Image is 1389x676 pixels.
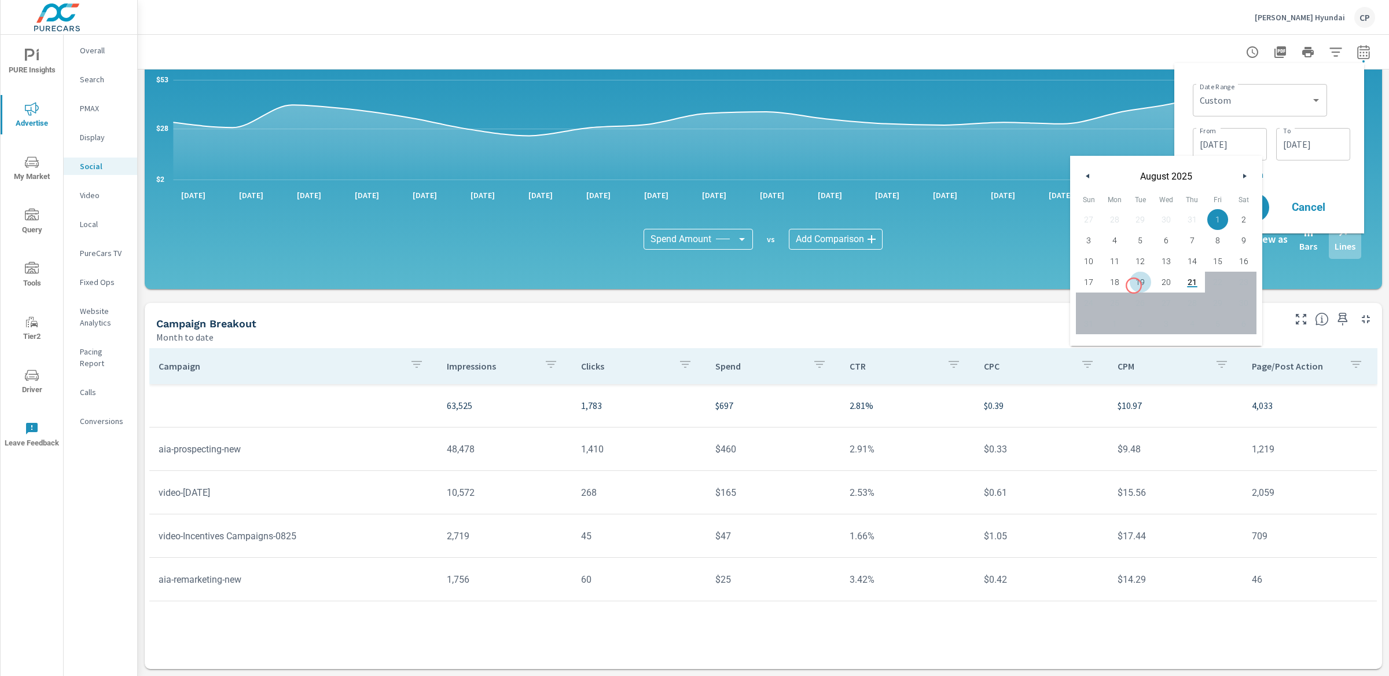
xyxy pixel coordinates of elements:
p: [PERSON_NAME] Hyundai [1255,12,1345,23]
span: August 2025 [1097,171,1236,182]
span: 11 [1110,251,1119,272]
button: 18 [1102,272,1128,293]
button: 20 [1153,272,1179,293]
p: Pacing Report [80,346,128,369]
button: Print Report [1296,41,1320,64]
span: Tools [4,262,60,290]
td: video-[DATE] [149,478,438,507]
p: $0.39 [984,399,1100,412]
td: 1,219 [1243,434,1377,464]
span: 6 [1164,230,1168,251]
button: 10 [1076,251,1102,272]
button: 26 [1127,293,1153,313]
button: 19 [1127,272,1153,293]
span: 23 [1239,272,1248,293]
td: video-Incentives Campaigns-0825 [149,521,438,551]
span: 31 [1084,313,1093,334]
span: 9 [1241,230,1246,251]
p: [DATE] [231,189,271,201]
span: Sat [1230,191,1256,209]
p: [DATE] [810,189,850,201]
span: Driver [4,368,60,397]
span: Tier2 [4,315,60,344]
td: 2,719 [438,521,572,551]
p: $10.97 [1118,399,1233,412]
td: 45 [572,521,706,551]
button: 1 [1205,209,1231,230]
div: Pacing Report [64,343,137,372]
button: 29 [1205,293,1231,313]
button: 3 [1076,230,1102,251]
p: [DATE] [173,189,214,201]
button: Minimize Widget [1357,310,1375,328]
div: Video [64,187,137,204]
p: [DATE] [462,189,503,201]
td: $25 [706,565,840,594]
p: [DATE] [1041,189,1081,201]
button: 27 [1153,293,1179,313]
div: PureCars TV [64,244,137,262]
span: 30 [1239,293,1248,313]
span: 17 [1084,272,1093,293]
button: 11 [1102,251,1128,272]
div: Website Analytics [64,302,137,331]
span: 21 [1188,272,1197,293]
span: Query [4,209,60,237]
p: Conversions [80,415,128,427]
td: $17.44 [1108,521,1243,551]
span: 4 [1112,230,1117,251]
p: CPM [1118,360,1206,372]
div: Display [64,129,137,146]
p: Social [80,160,128,172]
span: Mon [1102,191,1128,209]
td: $15.56 [1108,478,1243,507]
span: Advertise [4,102,60,130]
p: Calls [80,386,128,398]
span: 12 [1136,251,1145,272]
button: 21 [1179,272,1205,293]
button: 30 [1230,293,1256,313]
button: 9 [1230,230,1256,251]
span: My Market [4,155,60,184]
td: $0.33 [975,434,1109,464]
td: $1.05 [975,521,1109,551]
td: 1,410 [572,434,706,464]
p: Impressions [447,360,535,372]
span: 29 [1213,293,1222,313]
p: [DATE] [520,189,561,201]
span: 27 [1162,293,1171,313]
p: [DATE] [925,189,965,201]
p: Overall [80,45,128,56]
span: This is a summary of Social performance results by campaign. Each column can be sorted. [1315,312,1329,326]
p: [DATE] [867,189,907,201]
div: Search [64,71,137,88]
p: PureCars TV [80,247,128,259]
td: 2.53% [840,478,975,507]
p: 1,783 [581,399,697,412]
button: 23 [1230,272,1256,293]
div: nav menu [1,35,63,461]
button: 31 [1076,313,1102,334]
text: $2 [156,176,164,184]
span: 14 [1188,251,1197,272]
p: Website Analytics [80,305,128,328]
span: 16 [1239,251,1248,272]
span: 2 [1241,209,1246,230]
td: 48,478 [438,434,572,464]
div: Local [64,215,137,233]
div: Fixed Ops [64,273,137,291]
span: Thu [1179,191,1205,209]
button: 5 [1127,230,1153,251]
button: 17 [1076,272,1102,293]
span: 10 [1084,251,1093,272]
td: 1,756 [438,565,572,594]
button: Apply Filters [1324,41,1347,64]
span: Sun [1076,191,1102,209]
td: $0.61 [975,478,1109,507]
button: Select Date Range [1352,41,1375,64]
span: 3 [1086,230,1091,251]
text: $28 [156,125,168,133]
p: Video [80,189,128,201]
div: Conversions [64,412,137,430]
p: Display [80,131,128,143]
